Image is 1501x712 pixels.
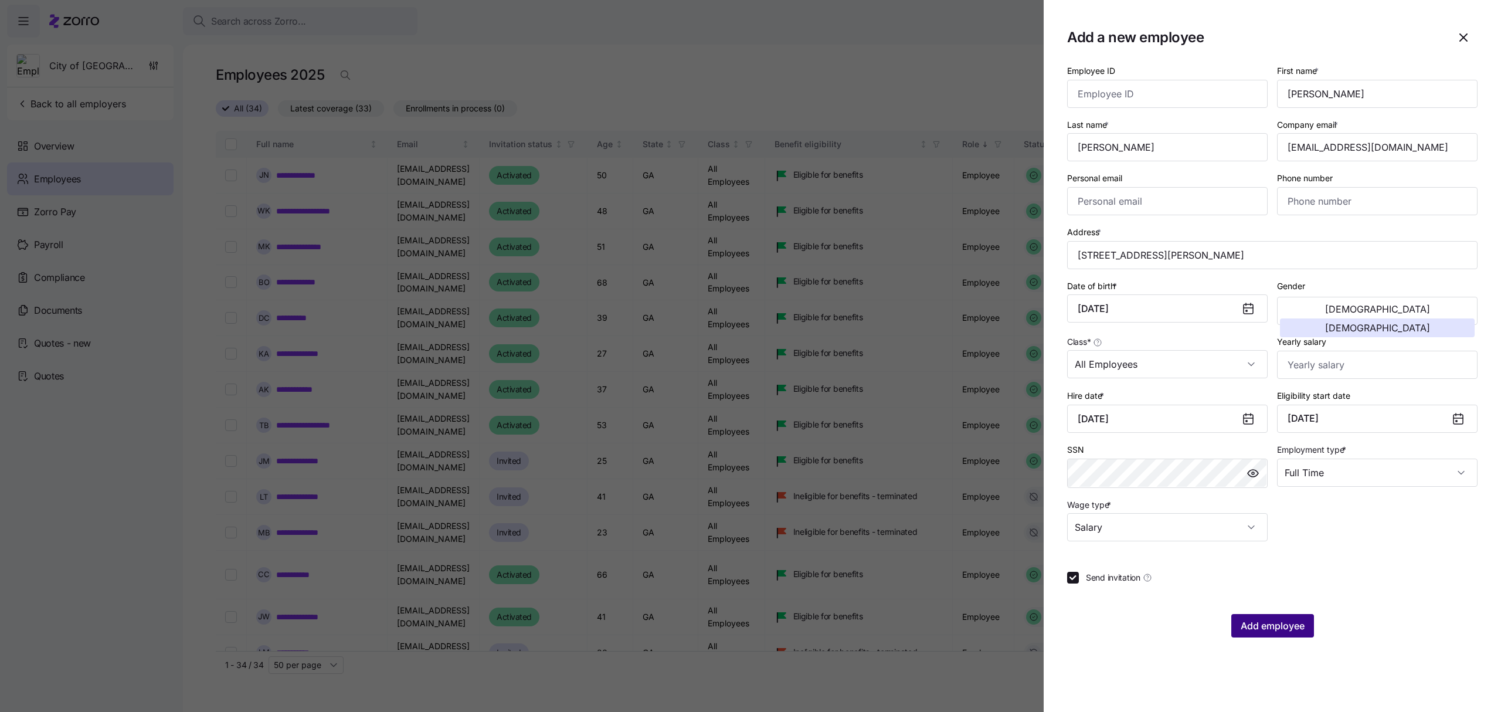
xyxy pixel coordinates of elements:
[1277,80,1478,108] input: First name
[1067,280,1119,293] label: Date of birth
[1325,323,1430,333] span: [DEMOGRAPHIC_DATA]
[1067,389,1106,402] label: Hire date
[1325,304,1430,314] span: [DEMOGRAPHIC_DATA]
[1277,335,1326,348] label: Yearly salary
[1067,65,1115,77] label: Employee ID
[1231,614,1314,638] button: Add employee
[1067,172,1122,185] label: Personal email
[1277,443,1349,456] label: Employment type
[1067,513,1268,541] input: Select wage type
[1067,80,1268,108] input: Employee ID
[1277,187,1478,215] input: Phone number
[1067,443,1084,456] label: SSN
[1277,118,1340,131] label: Company email
[1277,172,1333,185] label: Phone number
[1067,294,1268,323] input: MM/DD/YYYY
[1277,351,1478,379] input: Yearly salary
[1277,459,1478,487] input: Select employment type
[1067,405,1268,433] input: MM/DD/YYYY
[1067,241,1478,269] input: Address
[1277,405,1478,433] button: [DATE]
[1241,619,1305,633] span: Add employee
[1067,350,1268,378] input: Class
[1067,133,1268,161] input: Last name
[1277,133,1478,161] input: Company email
[1277,389,1350,402] label: Eligibility start date
[1067,499,1113,511] label: Wage type
[1277,280,1305,293] label: Gender
[1277,65,1321,77] label: First name
[1067,118,1111,131] label: Last name
[1086,572,1140,584] span: Send invitation
[1067,28,1440,46] h1: Add a new employee
[1067,187,1268,215] input: Personal email
[1067,336,1091,348] span: Class *
[1067,226,1103,239] label: Address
